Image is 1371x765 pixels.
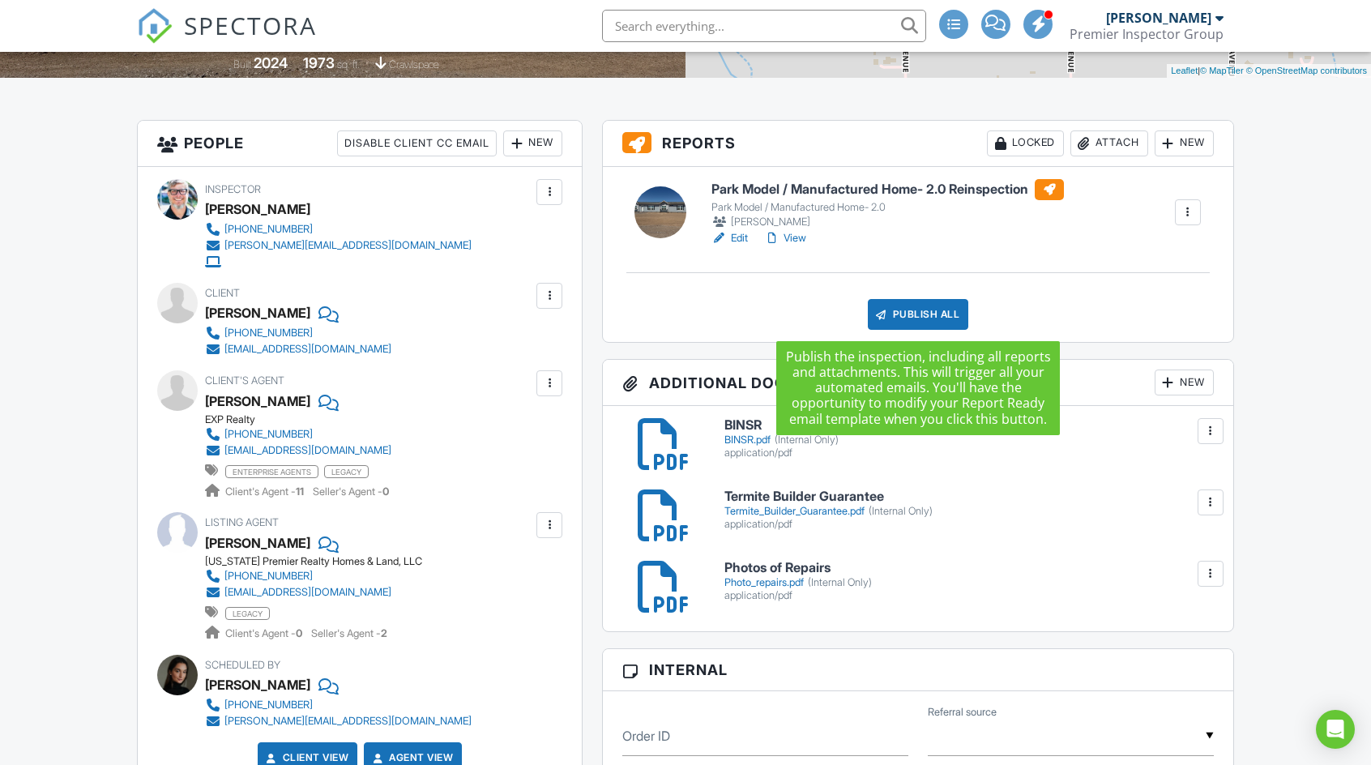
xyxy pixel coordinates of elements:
[724,489,1214,504] h6: Termite Builder Guarantee
[205,659,280,671] span: Scheduled By
[205,325,391,341] a: [PHONE_NUMBER]
[224,444,391,457] div: [EMAIL_ADDRESS][DOMAIN_NAME]
[184,8,317,42] span: SPECTORA
[622,727,670,745] label: Order ID
[724,434,1214,447] div: BINSR.pdf
[205,673,310,697] div: [PERSON_NAME]
[1070,130,1148,156] div: Attach
[296,485,304,498] strong: 11
[724,589,1214,602] div: application/pdf
[337,58,360,71] span: sq. ft.
[224,223,313,236] div: [PHONE_NUMBER]
[205,531,310,555] a: [PERSON_NAME]
[205,197,310,221] div: [PERSON_NAME]
[224,699,313,712] div: [PHONE_NUMBER]
[775,434,839,446] span: (Internal Only)
[205,697,472,713] a: [PHONE_NUMBER]
[711,179,1064,200] h6: Park Model / Manufactured Home- 2.0 Reinspection
[296,627,302,639] strong: 0
[1200,66,1244,75] a: © MapTiler
[205,237,472,254] a: [PERSON_NAME][EMAIL_ADDRESS][DOMAIN_NAME]
[205,221,472,237] a: [PHONE_NUMBER]
[389,58,439,71] span: crawlspace
[1155,370,1214,395] div: New
[205,584,409,600] a: [EMAIL_ADDRESS][DOMAIN_NAME]
[602,10,926,42] input: Search everything...
[337,130,497,156] div: Disable Client CC Email
[303,54,335,71] div: 1973
[868,299,969,330] div: Publish All
[311,627,387,639] span: Seller's Agent -
[224,343,391,356] div: [EMAIL_ADDRESS][DOMAIN_NAME]
[1106,10,1211,26] div: [PERSON_NAME]
[724,505,1214,518] div: Termite_Builder_Guarantee.pdf
[1070,26,1224,42] div: Premier Inspector Group
[205,442,391,459] a: [EMAIL_ADDRESS][DOMAIN_NAME]
[1171,66,1198,75] a: Leaflet
[224,327,313,340] div: [PHONE_NUMBER]
[224,239,472,252] div: [PERSON_NAME][EMAIL_ADDRESS][DOMAIN_NAME]
[382,485,389,498] strong: 0
[205,301,310,325] div: [PERSON_NAME]
[224,586,391,599] div: [EMAIL_ADDRESS][DOMAIN_NAME]
[205,568,409,584] a: [PHONE_NUMBER]
[137,8,173,44] img: The Best Home Inspection Software - Spectora
[205,341,391,357] a: [EMAIL_ADDRESS][DOMAIN_NAME]
[205,374,284,387] span: Client's Agent
[711,214,1064,230] div: [PERSON_NAME]
[138,121,582,167] h3: People
[225,485,306,498] span: Client's Agent -
[869,505,933,517] span: (Internal Only)
[724,418,1214,459] a: BINSR BINSR.pdf(Internal Only) application/pdf
[711,230,748,246] a: Edit
[1167,64,1371,78] div: |
[724,489,1214,531] a: Termite Builder Guarantee Termite_Builder_Guarantee.pdf(Internal Only) application/pdf
[137,22,317,56] a: SPECTORA
[225,607,270,620] span: Legacy
[254,54,288,71] div: 2024
[711,179,1064,231] a: Park Model / Manufactured Home- 2.0 Reinspection Park Model / Manufactured Home- 2.0 [PERSON_NAME]
[205,426,391,442] a: [PHONE_NUMBER]
[603,649,1233,691] h3: Internal
[205,413,404,426] div: EXP Realty
[603,121,1233,167] h3: Reports
[1246,66,1367,75] a: © OpenStreetMap contributors
[225,627,305,639] span: Client's Agent -
[224,428,313,441] div: [PHONE_NUMBER]
[205,287,240,299] span: Client
[503,130,562,156] div: New
[724,576,1214,589] div: Photo_repairs.pdf
[233,58,251,71] span: Built
[205,183,261,195] span: Inspector
[205,516,279,528] span: Listing Agent
[1316,710,1355,749] div: Open Intercom Messenger
[225,465,318,478] span: enterprise agents
[224,715,472,728] div: [PERSON_NAME][EMAIL_ADDRESS][DOMAIN_NAME]
[724,561,1214,602] a: Photos of Repairs Photo_repairs.pdf(Internal Only) application/pdf
[764,230,806,246] a: View
[603,360,1233,406] h3: Additional Documents
[724,561,1214,575] h6: Photos of Repairs
[381,627,387,639] strong: 2
[205,389,310,413] a: [PERSON_NAME]
[724,418,1214,433] h6: BINSR
[224,570,313,583] div: [PHONE_NUMBER]
[1155,130,1214,156] div: New
[808,576,872,588] span: (Internal Only)
[711,201,1064,214] div: Park Model / Manufactured Home- 2.0
[205,713,472,729] a: [PERSON_NAME][EMAIL_ADDRESS][DOMAIN_NAME]
[205,555,422,568] div: [US_STATE] Premier Realty Homes & Land, LLC
[324,465,369,478] span: Legacy
[724,447,1214,459] div: application/pdf
[313,485,389,498] span: Seller's Agent -
[928,705,997,720] label: Referral source
[987,130,1064,156] div: Locked
[724,518,1214,531] div: application/pdf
